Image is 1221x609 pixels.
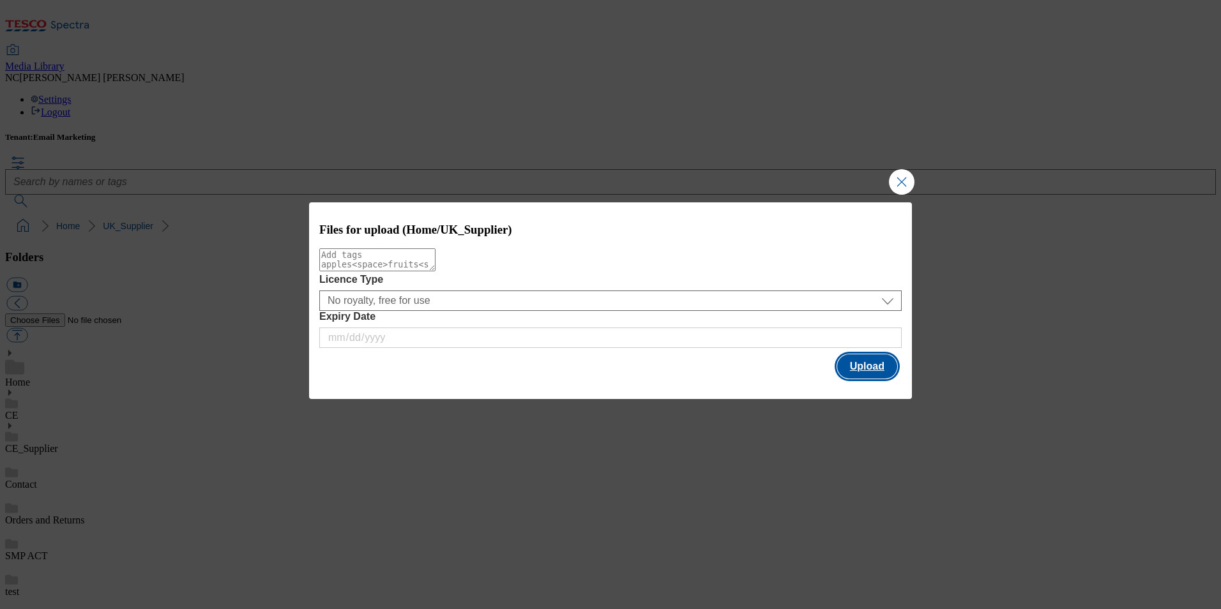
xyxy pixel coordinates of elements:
[837,354,897,379] button: Upload
[889,169,914,195] button: Close Modal
[319,311,902,322] label: Expiry Date
[319,274,902,285] label: Licence Type
[319,223,902,237] h3: Files for upload (Home/UK_Supplier)
[309,202,912,400] div: Modal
